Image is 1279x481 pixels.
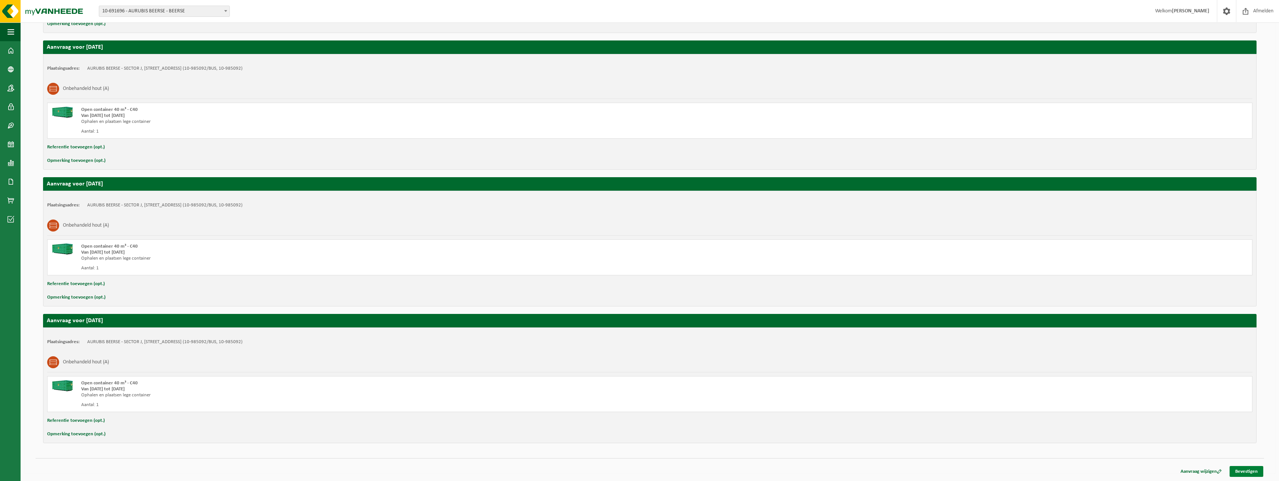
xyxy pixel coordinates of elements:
[81,387,125,391] strong: Van [DATE] tot [DATE]
[47,142,105,152] button: Referentie toevoegen (opt.)
[81,392,680,398] div: Ophalen en plaatsen lege container
[47,66,80,71] strong: Plaatsingsadres:
[47,416,105,426] button: Referentie toevoegen (opt.)
[99,6,230,17] span: 10-691696 - AURUBIS BEERSE - BEERSE
[47,156,106,166] button: Opmerking toevoegen (opt.)
[81,250,125,255] strong: Van [DATE] tot [DATE]
[47,279,105,289] button: Referentie toevoegen (opt.)
[47,429,106,439] button: Opmerking toevoegen (opt.)
[47,181,103,187] strong: Aanvraag voor [DATE]
[81,107,138,112] span: Open container 40 m³ - C40
[51,380,74,391] img: HK-XC-40-GN-00.png
[47,19,106,29] button: Opmerking toevoegen (opt.)
[81,244,138,249] span: Open container 40 m³ - C40
[63,220,109,232] h3: Onbehandeld hout (A)
[63,356,109,368] h3: Onbehandeld hout (A)
[81,113,125,118] strong: Van [DATE] tot [DATE]
[87,202,243,208] td: AURUBIS BEERSE - SECTOR J, [STREET_ADDRESS] (10-985092/BUS, 10-985092)
[51,243,74,255] img: HK-XC-40-GN-00.png
[81,265,680,271] div: Aantal: 1
[81,119,680,125] div: Ophalen en plaatsen lege container
[99,6,229,16] span: 10-691696 - AURUBIS BEERSE - BEERSE
[51,107,74,118] img: HK-XC-40-GN-00.png
[81,128,680,134] div: Aantal: 1
[47,203,80,208] strong: Plaatsingsadres:
[87,339,243,345] td: AURUBIS BEERSE - SECTOR J, [STREET_ADDRESS] (10-985092/BUS, 10-985092)
[81,402,680,408] div: Aantal: 1
[47,339,80,344] strong: Plaatsingsadres:
[1172,8,1209,14] strong: [PERSON_NAME]
[47,44,103,50] strong: Aanvraag voor [DATE]
[47,293,106,302] button: Opmerking toevoegen (opt.)
[63,83,109,95] h3: Onbehandeld hout (A)
[47,318,103,324] strong: Aanvraag voor [DATE]
[1230,466,1263,477] a: Bevestigen
[81,381,138,385] span: Open container 40 m³ - C40
[81,255,680,261] div: Ophalen en plaatsen lege container
[87,66,243,72] td: AURUBIS BEERSE - SECTOR J, [STREET_ADDRESS] (10-985092/BUS, 10-985092)
[1175,466,1227,477] a: Aanvraag wijzigen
